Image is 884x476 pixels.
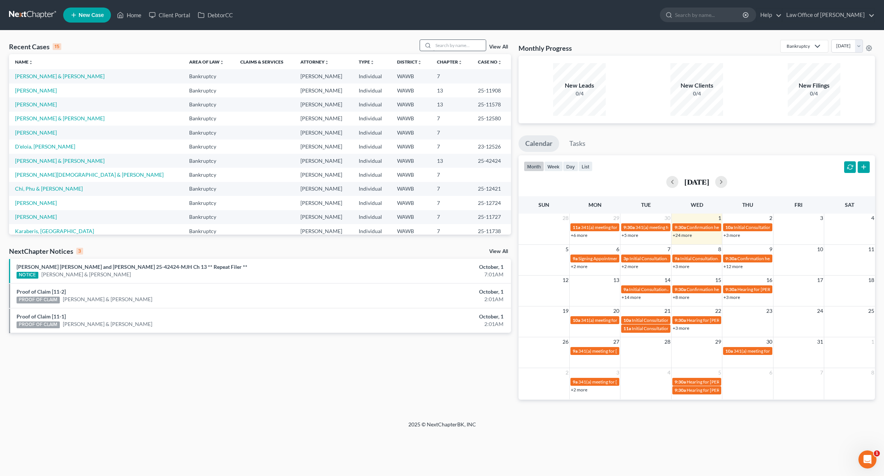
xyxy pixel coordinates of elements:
span: 9:30a [675,379,686,385]
div: New Leads [553,81,606,90]
span: 16 [766,276,773,285]
span: 19 [562,306,569,315]
td: [PERSON_NAME] [294,168,353,182]
h2: [DATE] [684,178,709,186]
span: Signing Appointment [578,256,620,261]
span: 9:30a [675,387,686,393]
td: Individual [353,97,391,111]
a: Client Portal [145,8,194,22]
td: Individual [353,168,391,182]
span: 3p [623,256,629,261]
span: 9a [573,379,578,385]
input: Search by name... [675,8,744,22]
span: Confirmation hearing for [PERSON_NAME] & [PERSON_NAME] [687,287,812,292]
span: 5 [717,368,722,377]
a: +2 more [622,264,638,269]
td: 7 [431,112,472,126]
td: 25-12580 [472,112,511,126]
td: [PERSON_NAME] [294,182,353,196]
td: 13 [431,97,472,111]
td: 25-11738 [472,224,511,238]
span: 21 [664,306,671,315]
td: [PERSON_NAME] [294,97,353,111]
a: +3 more [673,264,689,269]
span: 9a [623,287,628,292]
button: list [578,161,593,171]
a: Case Nounfold_more [478,59,502,65]
iframe: Intercom live chat [858,450,876,468]
span: 1 [870,337,875,346]
a: [PERSON_NAME] [15,214,57,220]
td: 7 [431,196,472,210]
div: 7:01AM [346,271,503,278]
span: 23 [766,306,773,315]
td: 7 [431,210,472,224]
span: 10a [725,224,733,230]
span: Initial Consultation Appointment [680,256,745,261]
span: 1 [717,214,722,223]
span: 18 [867,276,875,285]
div: 2:01AM [346,296,503,303]
span: Confirmation hearing for [PERSON_NAME] & [PERSON_NAME] [687,224,812,230]
a: [PERSON_NAME] & [PERSON_NAME] [15,73,105,79]
span: Hearing for [PERSON_NAME] [687,387,745,393]
span: 2 [565,368,569,377]
td: Bankruptcy [183,168,234,182]
a: View All [489,44,508,50]
td: 7 [431,126,472,139]
span: 341(a) meeting for [PERSON_NAME] [578,348,651,354]
span: Fri [795,202,802,208]
span: Initial Consultation Appointment [632,317,696,323]
a: +24 more [673,232,692,238]
td: 25-12421 [472,182,511,196]
span: 31 [816,337,824,346]
span: 8 [870,368,875,377]
a: [PERSON_NAME] [15,129,57,136]
a: DebtorCC [194,8,237,22]
td: 25-11908 [472,83,511,97]
a: Area of Lawunfold_more [189,59,224,65]
td: WAWB [391,224,431,238]
a: Districtunfold_more [397,59,422,65]
span: 11a [573,224,580,230]
span: 5 [565,245,569,254]
span: Tue [641,202,651,208]
span: 7 [667,245,671,254]
i: unfold_more [458,60,462,65]
td: WAWB [391,112,431,126]
div: PROOF OF CLAIM [17,297,60,303]
span: 28 [664,337,671,346]
td: Bankruptcy [183,112,234,126]
span: 11 [867,245,875,254]
td: [PERSON_NAME] [294,196,353,210]
a: [PERSON_NAME] & [PERSON_NAME] [15,115,105,121]
a: +2 more [571,387,587,393]
a: [PERSON_NAME] [15,101,57,108]
td: WAWB [391,182,431,196]
a: Home [113,8,145,22]
td: WAWB [391,154,431,168]
span: 4 [667,368,671,377]
span: Wed [691,202,703,208]
td: Individual [353,154,391,168]
td: Individual [353,182,391,196]
td: 25-11727 [472,210,511,224]
td: Bankruptcy [183,69,234,83]
span: 341(a) meeting for [PERSON_NAME] [581,224,654,230]
td: [PERSON_NAME] [294,224,353,238]
span: Hearing for [PERSON_NAME] [737,287,796,292]
span: 6 [616,245,620,254]
td: 25-12724 [472,196,511,210]
span: 2 [769,214,773,223]
td: [PERSON_NAME] [294,126,353,139]
a: Proof of Claim [11-1] [17,313,66,320]
div: New Clients [670,81,723,90]
a: Typeunfold_more [359,59,375,65]
span: 27 [613,337,620,346]
td: 7 [431,182,472,196]
a: +5 more [622,232,638,238]
a: Law Office of [PERSON_NAME] [782,8,875,22]
button: month [524,161,544,171]
span: 29 [613,214,620,223]
div: NextChapter Notices [9,247,83,256]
